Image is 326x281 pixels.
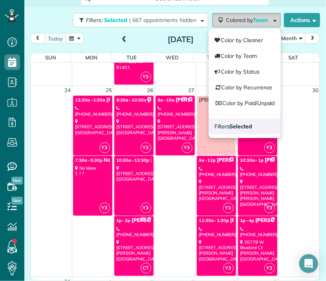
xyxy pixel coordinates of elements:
div: [STREET_ADDRESS] [GEOGRAPHIC_DATA] [117,165,151,182]
span: 8a - 10a [158,97,175,103]
div: [STREET_ADDRESS][PERSON_NAME] [GEOGRAPHIC_DATA] [199,179,234,201]
span: Mon [85,54,97,61]
span: Y3 [223,263,234,274]
a: 30 [311,86,319,95]
span: Y3 [141,72,151,82]
span: [PERSON_NAME] [150,157,193,163]
span: [PERSON_NAME] & [PERSON_NAME] [132,217,224,224]
button: prev [30,33,45,44]
button: Actions [284,13,320,27]
a: Color by Paid/Unpaid [209,95,281,111]
div: [PHONE_NUMBER] [117,105,151,117]
span: [PERSON_NAME] [255,217,298,224]
div: [STREET_ADDRESS] [GEOGRAPHIC_DATA] [75,118,110,135]
a: Color by Recurrence [209,79,281,95]
span: Filters: [86,17,103,24]
a: 27 [188,86,196,95]
a: 24 [64,86,72,95]
span: Y3 [141,142,151,153]
span: Sat [289,54,299,61]
button: today [44,33,66,44]
span: Colored by [226,17,271,24]
a: Color by Status [209,64,281,79]
span: [PERSON_NAME] [148,97,190,103]
span: Filters [214,123,252,130]
span: [PERSON_NAME] [230,217,273,224]
span: 9a - 12p [199,157,216,163]
a: Color by Cleaner [209,32,281,48]
span: No More [104,157,125,163]
button: Colored byTeam [212,13,281,27]
span: 1p - 3p [117,218,131,223]
h2: [DATE] [132,35,230,44]
span: Y3 [141,203,151,213]
a: 25 [105,86,113,95]
button: next [305,33,320,44]
span: 10:30a - 12:30p [117,157,149,163]
div: [PHONE_NUMBER] [75,105,110,117]
div: [STREET_ADDRESS][PERSON_NAME] [PERSON_NAME][GEOGRAPHIC_DATA] [240,179,275,207]
button: Month [278,33,306,44]
span: Y3 [264,142,275,153]
span: New [11,177,23,185]
div: [STREET_ADDRESS][PERSON_NAME] [GEOGRAPHIC_DATA] [158,118,192,141]
span: 11:30a - 1:30p [199,218,229,223]
span: 7:30a - 5:30p [75,157,103,163]
span: Y3 [264,203,275,213]
span: [PERSON_NAME] off every other [DATE] [199,97,299,103]
a: Color by Team [209,48,281,64]
span: 8:30a - 10:30a [117,97,147,103]
span: New [11,197,23,205]
span: [PERSON_NAME] [106,97,149,103]
span: Selected [104,17,128,24]
span: 12:30a - 2:30a [75,97,105,103]
span: Sun [45,54,56,61]
span: Thu [207,54,218,61]
div: [PHONE_NUMBER] [158,105,192,117]
span: Tue [126,54,137,61]
span: | 667 appointments hidden [129,17,196,24]
div: [STREET_ADDRESS] [PERSON_NAME][GEOGRAPHIC_DATA] [199,239,234,262]
span: 10:30a - 1p [240,157,264,163]
span: Y3 [99,142,110,153]
div: [PHONE_NUMBER] [199,226,234,238]
strong: Selected [230,123,253,130]
div: [PHONE_NUMBER] [240,166,275,177]
div: [PHONE_NUMBER] [240,226,275,238]
span: Y3 [264,263,275,274]
span: CT [141,263,151,274]
a: FiltersSelected [209,118,281,134]
span: 1p - 4p [240,218,255,223]
span: Team [253,17,269,24]
div: [STREET_ADDRESS] [PERSON_NAME][GEOGRAPHIC_DATA] [117,239,151,262]
a: 26 [147,86,154,95]
div: [PHONE_NUMBER] [199,166,234,177]
div: [PHONE_NUMBER] [117,226,151,238]
span: Y3 [182,142,192,153]
span: [PERSON_NAME] [265,157,308,163]
div: 20779 W Bluebird Ct [PERSON_NAME][GEOGRAPHIC_DATA] [240,239,275,262]
span: [PERSON_NAME] [217,157,260,163]
div: Open Intercom Messenger [299,254,318,273]
span: Y3 [99,203,110,213]
span: [PERSON_NAME] [176,97,218,103]
span: Y3 [223,203,234,213]
div: No More ?, ? ? [75,165,110,177]
a: Filters: Selected | 667 appointments hidden [69,13,208,27]
button: Filters: Selected | 667 appointments hidden [73,13,208,27]
div: [STREET_ADDRESS] [GEOGRAPHIC_DATA] [117,118,151,135]
span: Wed [166,54,179,61]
